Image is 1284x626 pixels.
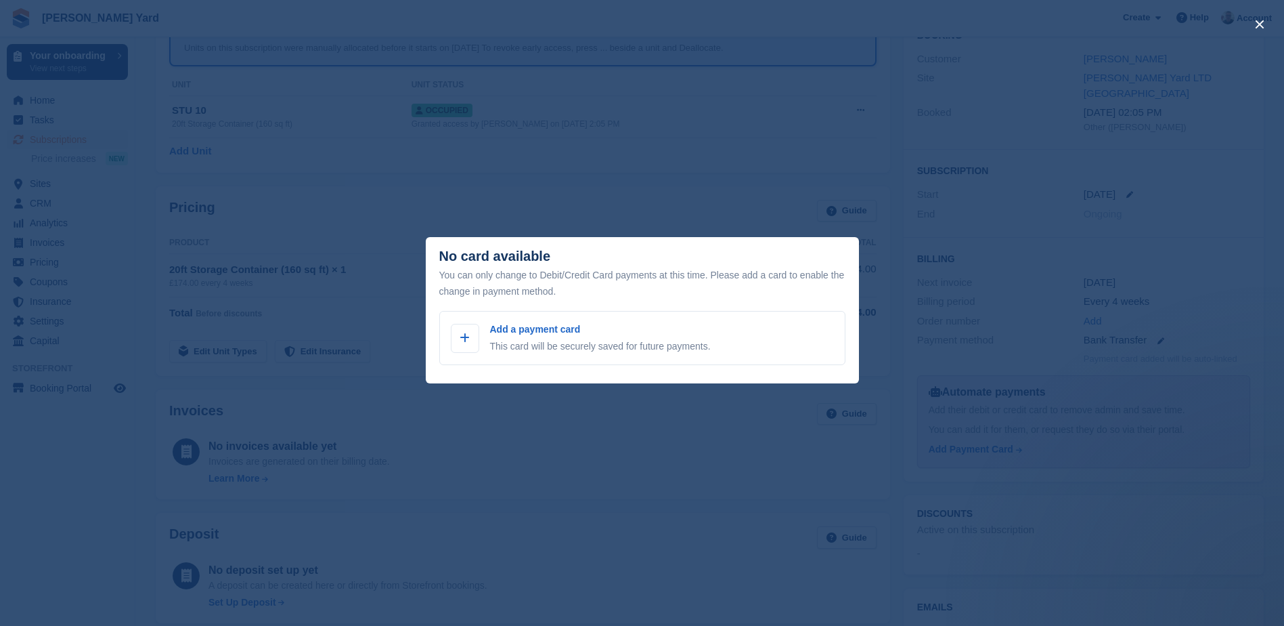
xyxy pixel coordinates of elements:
[490,339,711,354] p: This card will be securely saved for future payments.
[439,249,551,264] div: No card available
[439,267,845,299] div: You can only change to Debit/Credit Card payments at this time. Please add a card to enable the c...
[439,311,845,365] a: Add a payment card This card will be securely saved for future payments.
[490,322,711,337] p: Add a payment card
[1249,14,1270,35] button: close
